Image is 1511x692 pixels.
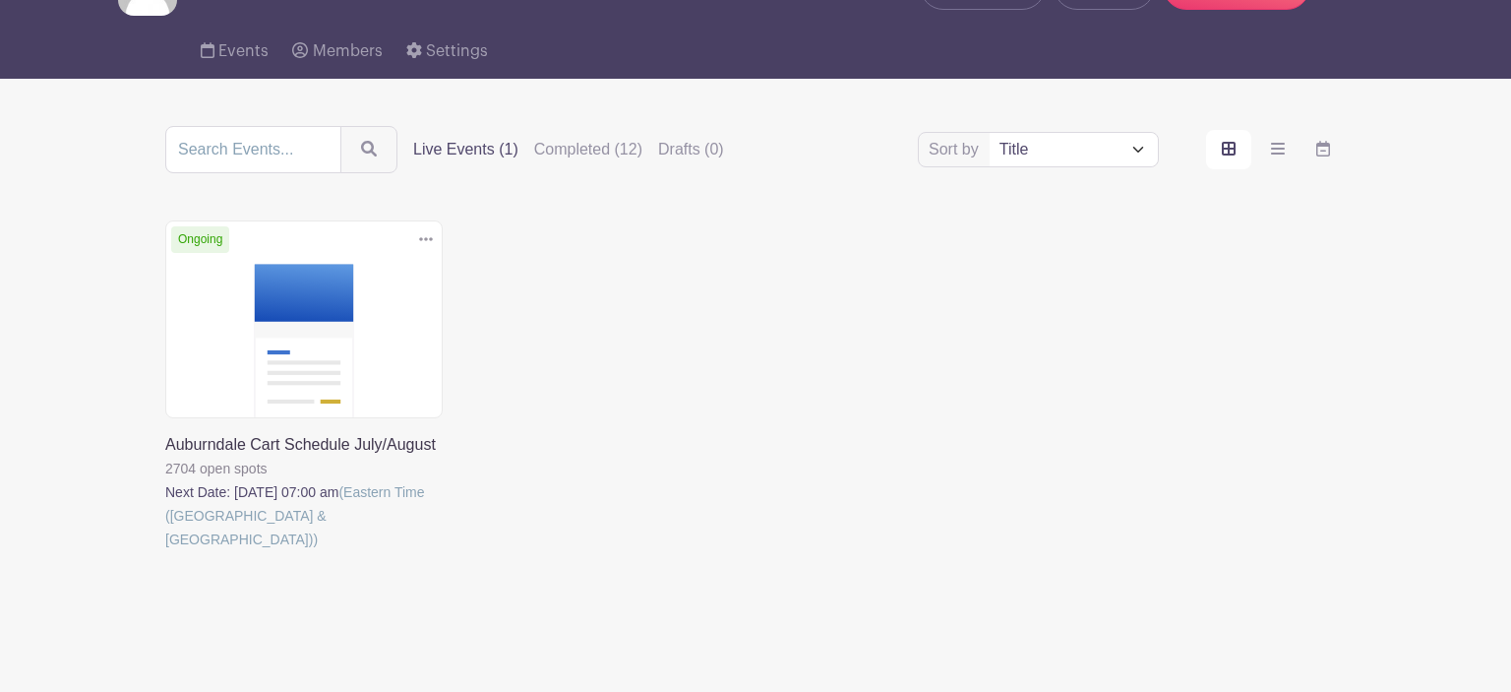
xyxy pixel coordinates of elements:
div: filters [413,138,724,161]
span: Members [313,43,383,59]
a: Settings [406,16,488,79]
input: Search Events... [165,126,341,173]
label: Live Events (1) [413,138,518,161]
span: Settings [426,43,488,59]
label: Completed (12) [534,138,642,161]
label: Sort by [929,138,985,161]
a: Events [201,16,269,79]
span: Events [218,43,269,59]
label: Drafts (0) [658,138,724,161]
div: order and view [1206,130,1346,169]
a: Members [292,16,382,79]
